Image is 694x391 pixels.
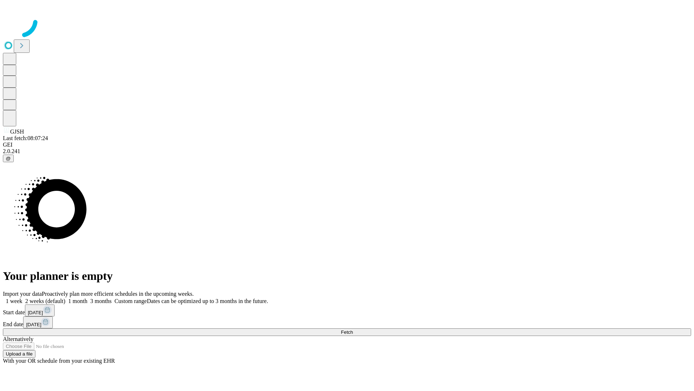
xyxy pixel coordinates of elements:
[3,269,691,283] h1: Your planner is empty
[3,142,691,148] div: GEI
[6,298,22,304] span: 1 week
[3,316,691,328] div: End date
[341,329,353,335] span: Fetch
[3,155,14,162] button: @
[68,298,87,304] span: 1 month
[3,328,691,336] button: Fetch
[3,304,691,316] div: Start date
[3,350,35,358] button: Upload a file
[3,336,33,342] span: Alternatively
[115,298,147,304] span: Custom range
[42,291,194,297] span: Proactively plan more efficient schedules in the upcoming weeks.
[3,148,691,155] div: 2.0.241
[147,298,268,304] span: Dates can be optimized up to 3 months in the future.
[28,310,43,315] span: [DATE]
[6,156,11,161] span: @
[26,322,41,327] span: [DATE]
[3,291,42,297] span: Import your data
[25,304,55,316] button: [DATE]
[3,135,48,141] span: Last fetch: 08:07:24
[90,298,112,304] span: 3 months
[23,316,53,328] button: [DATE]
[25,298,65,304] span: 2 weeks (default)
[3,358,115,364] span: With your OR schedule from your existing EHR
[10,129,24,135] span: GJSH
